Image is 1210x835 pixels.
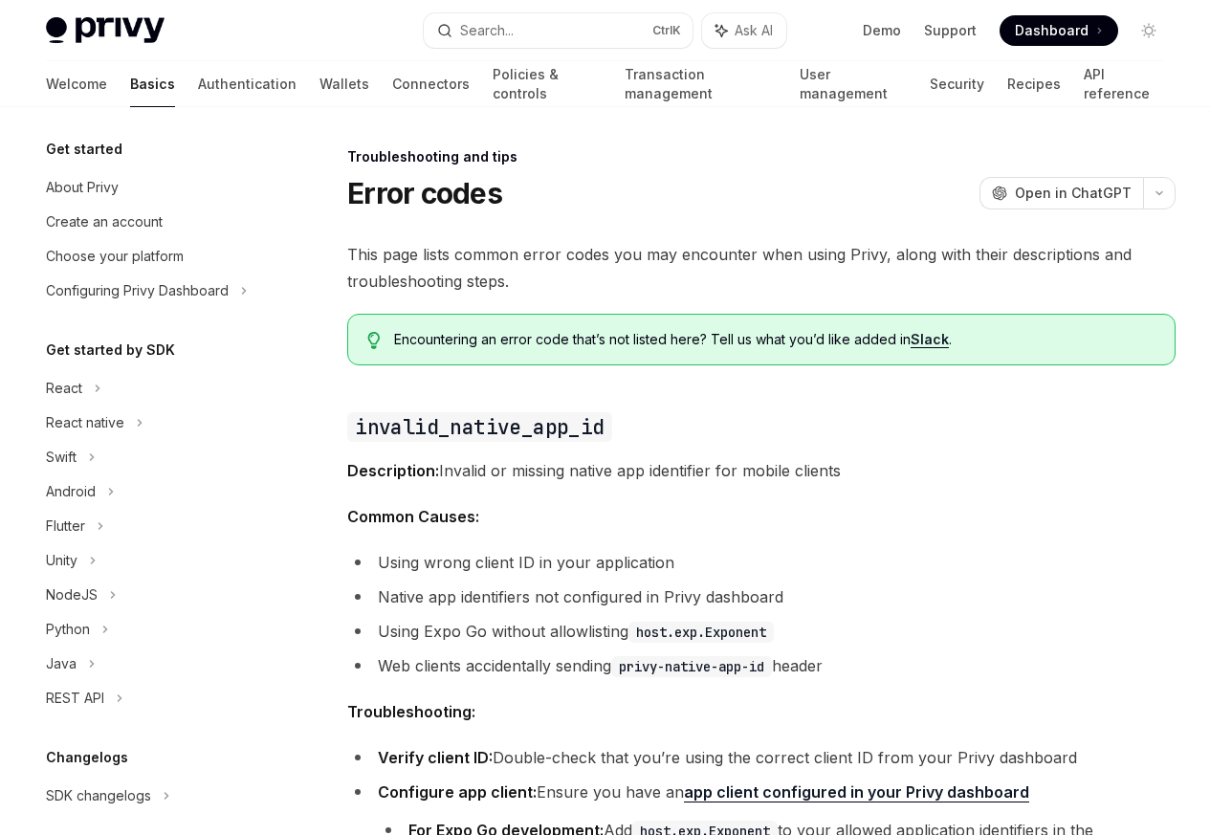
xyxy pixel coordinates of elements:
[319,61,369,107] a: Wallets
[198,61,297,107] a: Authentication
[46,652,77,675] div: Java
[460,19,514,42] div: Search...
[392,61,470,107] a: Connectors
[702,13,786,48] button: Ask AI
[46,746,128,769] h5: Changelogs
[347,744,1176,771] li: Double-check that you’re using the correct client ID from your Privy dashboard
[625,61,776,107] a: Transaction management
[493,61,602,107] a: Policies & controls
[1000,15,1118,46] a: Dashboard
[347,147,1176,166] div: Troubleshooting and tips
[46,618,90,641] div: Python
[46,583,98,606] div: NodeJS
[924,21,977,40] a: Support
[684,782,1029,802] a: app client configured in your Privy dashboard
[347,507,479,526] strong: Common Causes:
[930,61,984,107] a: Security
[378,748,493,767] strong: Verify client ID:
[652,23,681,38] span: Ctrl K
[46,549,77,572] div: Unity
[1007,61,1061,107] a: Recipes
[347,583,1176,610] li: Native app identifiers not configured in Privy dashboard
[1015,21,1089,40] span: Dashboard
[46,339,175,362] h5: Get started by SDK
[46,784,151,807] div: SDK changelogs
[1084,61,1164,107] a: API reference
[46,61,107,107] a: Welcome
[347,412,611,442] code: invalid_native_app_id
[46,245,184,268] div: Choose your platform
[46,17,165,44] img: light logo
[1015,184,1132,203] span: Open in ChatGPT
[347,702,475,721] strong: Troubleshooting:
[347,618,1176,645] li: Using Expo Go without allowlisting
[347,457,1176,484] span: Invalid or missing native app identifier for mobile clients
[347,549,1176,576] li: Using wrong client ID in your application
[46,515,85,538] div: Flutter
[863,21,901,40] a: Demo
[46,411,124,434] div: React native
[46,480,96,503] div: Android
[347,652,1176,679] li: Web clients accidentally sending header
[46,279,229,302] div: Configuring Privy Dashboard
[735,21,773,40] span: Ask AI
[130,61,175,107] a: Basics
[46,446,77,469] div: Swift
[347,176,502,210] h1: Error codes
[31,239,275,274] a: Choose your platform
[611,656,772,677] code: privy-native-app-id
[979,177,1143,209] button: Open in ChatGPT
[46,210,163,233] div: Create an account
[46,377,82,400] div: React
[911,331,949,348] a: Slack
[800,61,908,107] a: User management
[46,138,122,161] h5: Get started
[378,782,537,802] strong: Configure app client:
[1133,15,1164,46] button: Toggle dark mode
[367,332,381,349] svg: Tip
[394,330,1155,349] span: Encountering an error code that’s not listed here? Tell us what you’d like added in .
[347,241,1176,295] span: This page lists common error codes you may encounter when using Privy, along with their descripti...
[46,176,119,199] div: About Privy
[31,205,275,239] a: Create an account
[347,461,439,480] strong: Description:
[628,622,774,643] code: host.exp.Exponent
[424,13,693,48] button: Search...CtrlK
[46,687,104,710] div: REST API
[31,170,275,205] a: About Privy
